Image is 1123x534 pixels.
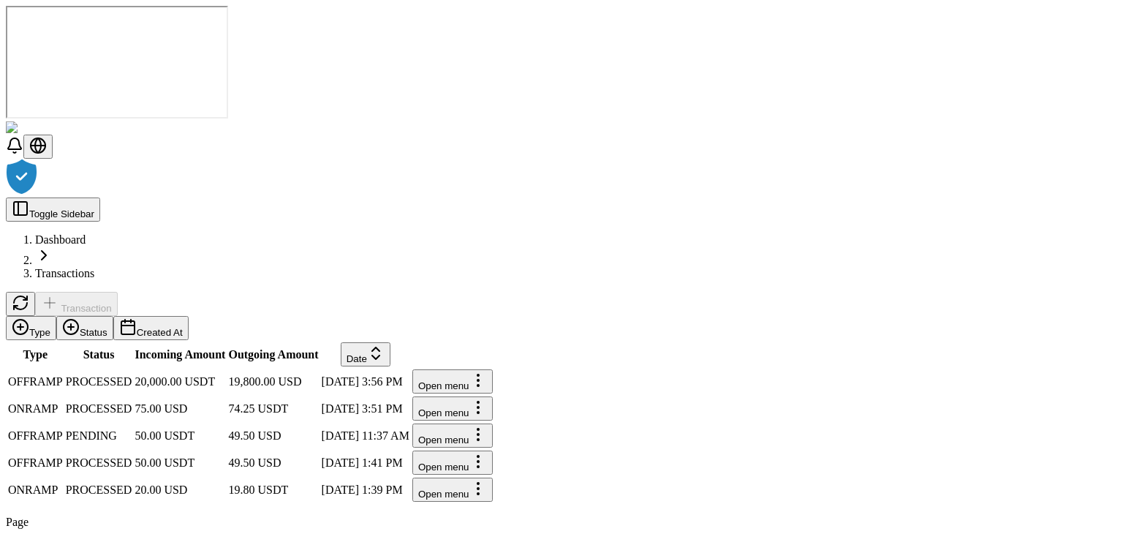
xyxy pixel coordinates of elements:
span: Transaction [61,303,111,314]
div: PROCESSED [66,456,132,470]
span: Created At [137,327,183,338]
a: Dashboard [35,233,86,246]
span: Open menu [418,380,469,391]
span: [DATE] 3:51 PM [322,402,403,415]
td: ONRAMP [7,477,64,503]
div: PENDING [66,429,132,443]
th: Incoming Amount [134,342,226,367]
span: [DATE] 3:56 PM [322,375,403,388]
span: 20.00 USD [135,484,187,496]
button: Date [341,342,390,366]
button: Toggle Sidebar [6,198,100,222]
span: 49.50 USD [228,429,281,442]
button: Open menu [412,424,493,448]
span: 19,800.00 USD [228,375,301,388]
p: Page [6,516,1117,529]
div: PROCESSED [66,402,132,415]
span: [DATE] 1:39 PM [322,484,403,496]
span: 50.00 USDT [135,456,194,469]
td: OFFRAMP [7,423,64,448]
button: Transaction [35,292,118,316]
nav: breadcrumb [6,233,1117,280]
span: [DATE] 11:37 AM [322,429,409,442]
button: Status [56,316,113,340]
td: OFFRAMP [7,369,64,394]
button: Open menu [412,369,493,394]
a: Transactions [35,267,94,279]
img: ShieldPay Logo [6,121,93,135]
span: Open menu [418,462,469,473]
td: OFFRAMP [7,450,64,475]
span: 50.00 USDT [135,429,194,442]
span: 19.80 USDT [228,484,288,496]
span: 75.00 USD [135,402,187,415]
th: Type [7,342,64,367]
span: Open menu [418,407,469,418]
span: Open menu [418,435,469,445]
button: Open menu [412,478,493,502]
td: ONRAMP [7,396,64,421]
span: Toggle Sidebar [29,208,94,219]
button: Type [6,316,56,340]
span: [DATE] 1:41 PM [322,456,403,469]
span: 20,000.00 USDT [135,375,215,388]
div: PROCESSED [66,375,132,388]
button: Open menu [412,451,493,475]
th: Status [65,342,133,367]
th: Outgoing Amount [227,342,319,367]
span: 49.50 USD [228,456,281,469]
div: PROCESSED [66,484,132,497]
span: Open menu [418,489,469,500]
span: 74.25 USDT [228,402,288,415]
button: Open menu [412,396,493,421]
button: Created At [113,316,189,340]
